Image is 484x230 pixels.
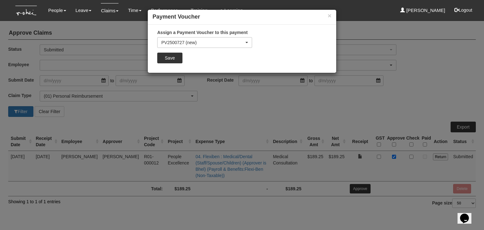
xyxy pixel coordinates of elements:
[157,29,248,36] label: Assign a Payment Voucher to this payment
[153,14,200,20] b: Payment Voucher
[458,205,478,224] iframe: chat widget
[328,12,331,19] button: ×
[157,53,182,63] input: Save
[161,39,244,46] div: PV2500727 (new)
[157,37,252,48] button: PV2500727 (new)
